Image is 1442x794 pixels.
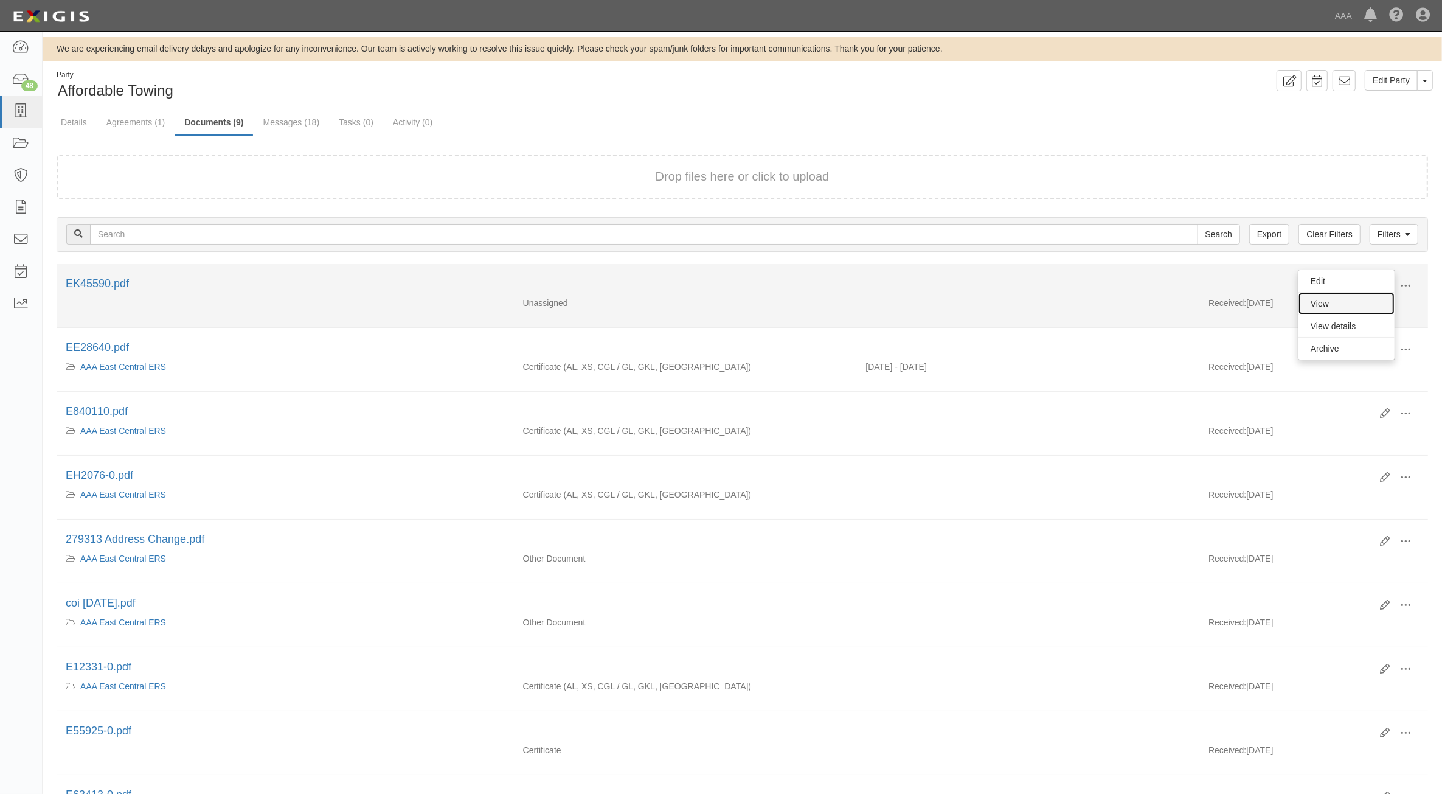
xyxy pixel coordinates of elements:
div: Other Document [514,552,857,565]
i: Help Center - Complianz [1389,9,1404,23]
div: 48 [21,80,38,91]
div: AAA East Central ERS [66,616,505,629]
div: Effective - Expiration [856,489,1199,489]
a: AAA East Central ERS [80,681,166,691]
div: [DATE] [1199,489,1428,507]
div: Auto Liability Excess/Umbrella Liability Commercial General Liability / Garage Liability Garage K... [514,425,857,437]
div: [DATE] [1199,297,1428,315]
a: Clear Filters [1298,224,1360,245]
div: EE28640.pdf [66,340,1371,356]
div: Certificate [514,744,857,756]
div: [DATE] [1199,744,1428,762]
p: Received: [1208,361,1246,373]
input: Search [90,224,1198,245]
button: Drop files here or click to upload [656,168,830,186]
p: Received: [1208,744,1246,756]
div: AAA East Central ERS [66,361,505,373]
a: E840110.pdf [66,405,128,417]
a: Tasks (0) [330,110,383,134]
a: View details [1298,315,1395,337]
div: EK45590.pdf [66,276,1371,292]
p: Received: [1208,489,1246,501]
a: AAA East Central ERS [80,618,166,627]
a: Edit [1298,270,1395,292]
div: [DATE] [1199,361,1428,379]
a: E12331-0.pdf [66,661,131,673]
div: Effective - Expiration [856,616,1199,617]
p: Received: [1208,680,1246,692]
p: Received: [1208,297,1246,309]
a: AAA East Central ERS [80,426,166,436]
p: Received: [1208,425,1246,437]
a: Messages (18) [254,110,329,134]
a: Agreements (1) [97,110,174,134]
input: Search [1198,224,1240,245]
span: Affordable Towing [58,82,173,99]
div: [DATE] [1199,680,1428,698]
a: Details [52,110,96,134]
div: [DATE] [1199,616,1428,635]
div: AAA East Central ERS [66,552,505,565]
a: AAA East Central ERS [80,490,166,500]
div: Affordable Towing [52,70,733,101]
div: E55925-0.pdf [66,723,1371,739]
a: AAA East Central ERS [80,554,166,563]
a: Export [1249,224,1289,245]
div: EH2076-0.pdf [66,468,1371,484]
div: Party [57,70,173,80]
a: AAA East Central ERS [80,362,166,372]
div: Effective - Expiration [856,552,1199,553]
div: Auto Liability Excess/Umbrella Liability Commercial General Liability / Garage Liability Garage K... [514,489,857,501]
div: AAA East Central ERS [66,680,505,692]
div: Auto Liability Excess/Umbrella Liability Commercial General Liability / Garage Liability Garage K... [514,361,857,373]
div: Other Document [514,616,857,629]
p: Received: [1208,552,1246,565]
div: We are experiencing email delivery delays and apologize for any inconvenience. Our team is active... [43,43,1442,55]
div: Auto Liability Excess/Umbrella Liability Commercial General Liability / Garage Liability Garage K... [514,680,857,692]
a: AAA [1329,4,1358,28]
a: E55925-0.pdf [66,725,131,737]
div: E12331-0.pdf [66,660,1371,675]
a: Activity (0) [384,110,442,134]
div: coi july 24.pdf [66,596,1371,611]
div: Effective 08/01/2025 - Expiration 08/01/2026 [856,361,1199,373]
div: AAA East Central ERS [66,425,505,437]
a: 279313 Address Change.pdf [66,533,204,545]
img: logo-5460c22ac91f19d4615b14bd174203de0afe785f0fc80cf4dbbc73dc1793850b.png [9,5,93,27]
a: Filters [1370,224,1418,245]
a: View [1298,293,1395,315]
a: EE28640.pdf [66,341,129,353]
a: Archive [1298,338,1395,360]
div: Effective - Expiration [856,680,1199,681]
a: Edit Party [1365,70,1418,91]
div: E840110.pdf [66,404,1371,420]
div: AAA East Central ERS [66,489,505,501]
a: EK45590.pdf [66,277,129,290]
a: coi [DATE].pdf [66,597,136,609]
div: [DATE] [1199,552,1428,571]
div: 279313 Address Change.pdf [66,532,1371,548]
div: [DATE] [1199,425,1428,443]
div: Unassigned [514,297,857,309]
a: EH2076-0.pdf [66,469,133,481]
a: Documents (9) [175,110,252,136]
p: Received: [1208,616,1246,629]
